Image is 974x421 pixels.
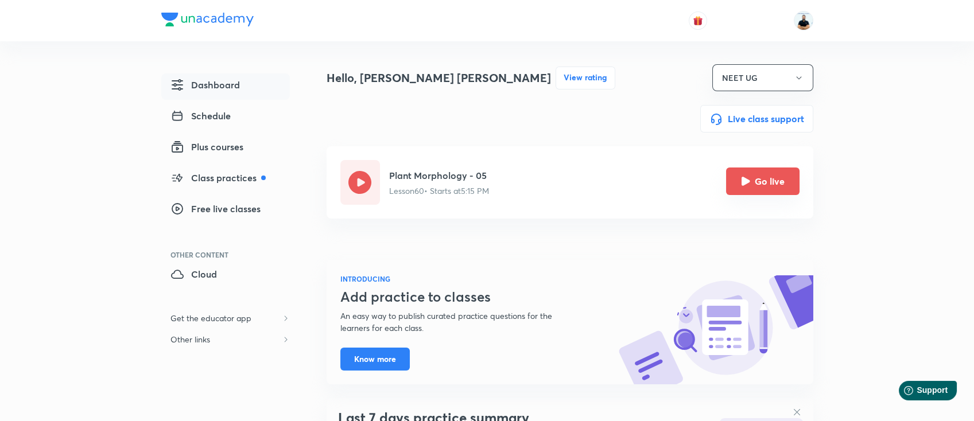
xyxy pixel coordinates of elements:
[161,13,254,29] a: Company Logo
[170,251,290,258] div: Other Content
[340,348,410,371] button: Know more
[161,135,290,162] a: Plus courses
[170,202,261,216] span: Free live classes
[389,169,489,182] h5: Plant Morphology - 05
[327,69,551,87] h4: Hello, [PERSON_NAME] [PERSON_NAME]
[726,167,800,195] button: Go live
[161,263,290,289] a: Cloud
[340,274,580,284] h6: INTRODUCING
[712,64,813,91] button: NEET UG
[161,104,290,131] a: Schedule
[700,105,813,132] button: Live class support
[161,73,290,100] a: Dashboard
[794,11,813,30] img: Subhash Chandra Yadav
[556,67,615,89] button: View rating
[340,310,580,334] p: An easy way to publish curated practice questions for the learners for each class.
[170,109,231,123] span: Schedule
[170,171,266,185] span: Class practices
[161,13,254,26] img: Company Logo
[389,185,489,197] p: Lesson 60 • Starts at 5:15 PM
[170,267,217,281] span: Cloud
[161,197,290,224] a: Free live classes
[689,11,707,30] button: avatar
[170,140,243,154] span: Plus courses
[340,289,580,305] h3: Add practice to classes
[170,78,240,92] span: Dashboard
[693,15,703,26] img: avatar
[872,376,961,408] iframe: Help widget launcher
[161,166,290,193] a: Class practices
[618,275,813,384] img: know-more
[161,307,261,329] h6: Get the educator app
[161,329,219,350] h6: Other links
